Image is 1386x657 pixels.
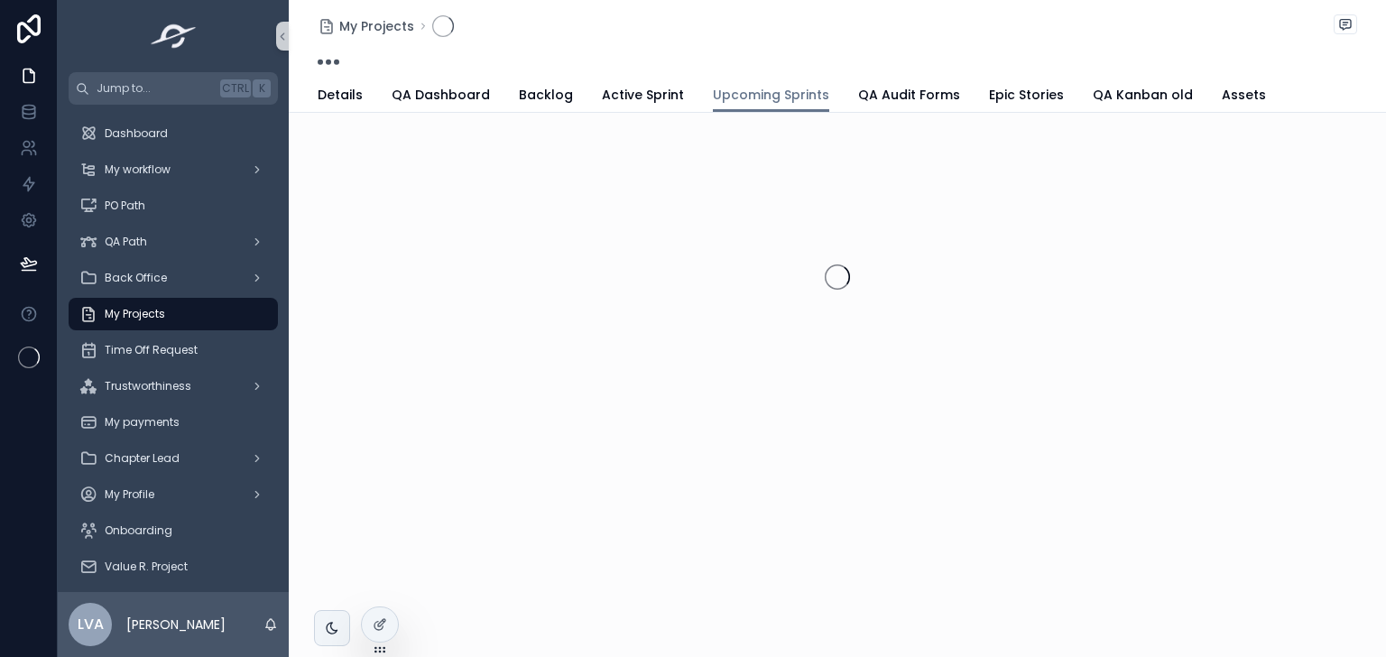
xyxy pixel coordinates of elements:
[58,105,289,592] div: scrollable content
[105,126,168,141] span: Dashboard
[69,262,278,294] a: Back Office
[339,17,414,35] span: My Projects
[105,343,198,357] span: Time Off Request
[318,79,363,115] a: Details
[105,415,180,430] span: My payments
[392,86,490,104] span: QA Dashboard
[602,86,684,104] span: Active Sprint
[105,560,188,574] span: Value R. Project
[105,162,171,177] span: My workflow
[858,79,960,115] a: QA Audit Forms
[105,199,145,213] span: PO Path
[318,17,414,35] a: My Projects
[254,81,269,96] span: K
[858,86,960,104] span: QA Audit Forms
[69,478,278,511] a: My Profile
[105,271,167,285] span: Back Office
[69,153,278,186] a: My workflow
[1222,86,1266,104] span: Assets
[105,235,147,249] span: QA Path
[105,307,165,321] span: My Projects
[1093,86,1193,104] span: QA Kanban old
[105,487,154,502] span: My Profile
[392,79,490,115] a: QA Dashboard
[318,86,363,104] span: Details
[69,551,278,583] a: Value R. Project
[220,79,251,97] span: Ctrl
[69,334,278,366] a: Time Off Request
[69,370,278,403] a: Trustworthiness
[78,614,104,635] span: LVA
[69,190,278,222] a: PO Path
[69,298,278,330] a: My Projects
[713,79,829,113] a: Upcoming Sprints
[713,86,829,104] span: Upcoming Sprints
[105,451,180,466] span: Chapter Lead
[69,406,278,439] a: My payments
[519,79,573,115] a: Backlog
[126,615,226,634] p: [PERSON_NAME]
[602,79,684,115] a: Active Sprint
[145,22,202,51] img: App logo
[69,117,278,150] a: Dashboard
[69,514,278,547] a: Onboarding
[97,81,213,96] span: Jump to...
[1093,79,1193,115] a: QA Kanban old
[519,86,573,104] span: Backlog
[69,226,278,258] a: QA Path
[105,379,191,393] span: Trustworthiness
[989,86,1064,104] span: Epic Stories
[989,79,1064,115] a: Epic Stories
[1222,79,1266,115] a: Assets
[105,523,172,538] span: Onboarding
[69,442,278,475] a: Chapter Lead
[69,72,278,105] button: Jump to...CtrlK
